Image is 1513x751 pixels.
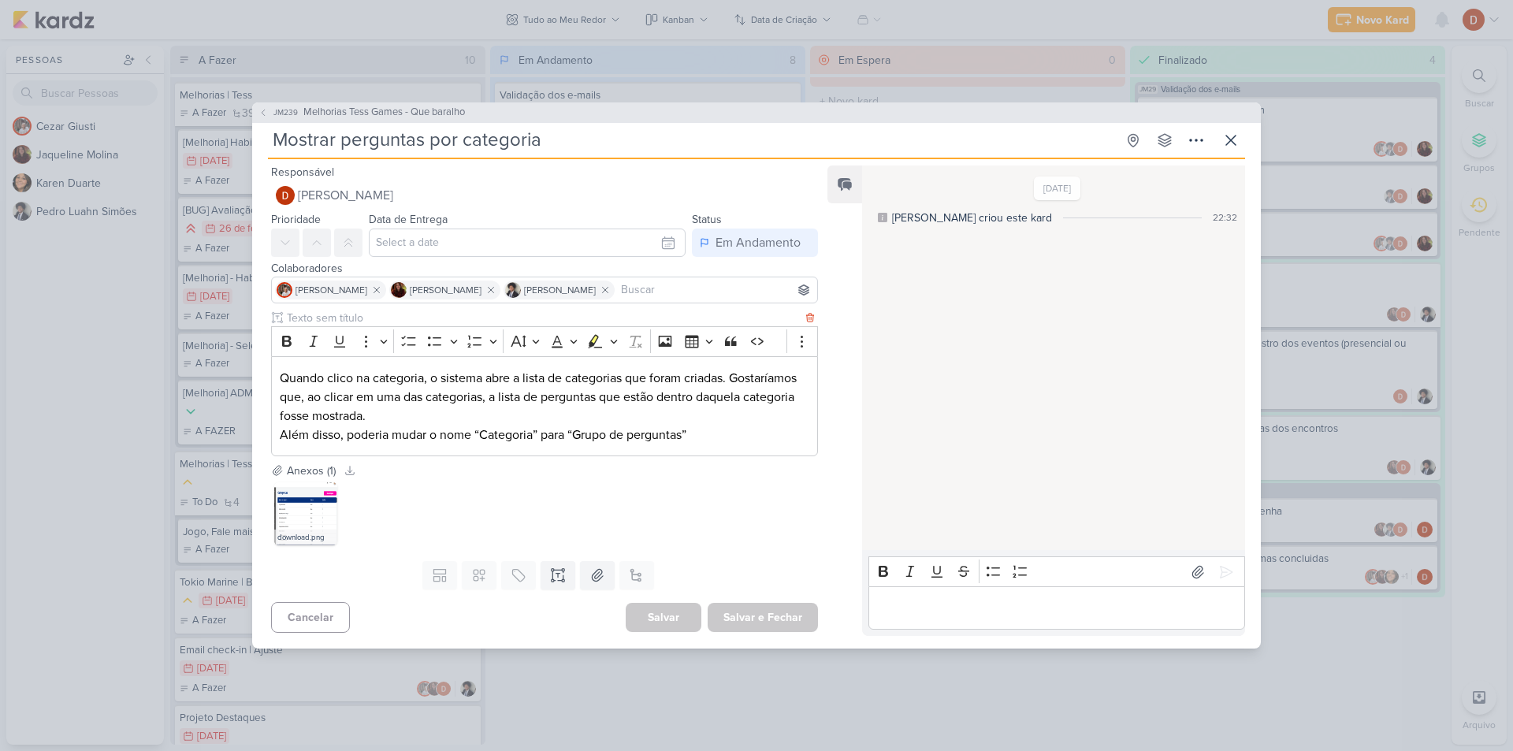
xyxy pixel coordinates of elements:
label: Responsável [271,165,334,179]
div: download.png [274,530,337,545]
img: Pedro Luahn Simões [505,282,521,298]
span: [PERSON_NAME] [410,283,481,297]
div: Em Andamento [716,233,801,252]
p: Além disso, poderia mudar o nome “Categoria” para “Grupo de perguntas” [280,426,809,444]
span: [PERSON_NAME] [298,186,393,205]
div: Colaboradores [271,260,818,277]
button: Cancelar [271,602,350,633]
div: Anexos (1) [287,463,336,479]
div: [PERSON_NAME] criou este kard [892,210,1052,226]
span: Melhorias Tess Games - Que baralho [303,105,465,121]
label: Status [692,213,722,226]
span: [PERSON_NAME] [296,283,367,297]
p: Quando clico na categoria, o sistema abre a lista de categorias que foram criadas. Gostaríamos qu... [280,369,809,426]
div: Editor editing area: main [271,356,818,456]
label: Prioridade [271,213,321,226]
div: Editor toolbar [868,556,1245,587]
input: Kard Sem Título [268,126,1116,154]
input: Texto sem título [284,310,802,326]
input: Select a date [369,229,686,257]
span: [PERSON_NAME] [524,283,596,297]
div: 22:32 [1213,210,1237,225]
input: Buscar [618,281,814,299]
button: Em Andamento [692,229,818,257]
div: Editor editing area: main [868,586,1245,630]
button: [PERSON_NAME] [271,181,818,210]
img: Cezar Giusti [277,282,292,298]
img: Davi Elias Teixeira [276,186,295,205]
span: JM239 [271,106,300,118]
label: Data de Entrega [369,213,448,226]
img: Jaqueline Molina [391,282,407,298]
button: JM239 Melhorias Tess Games - Que baralho [258,105,465,121]
img: PW5nuhT8pkKiMR78QnqJUwjAXkcmJqSfwMV8qw3A.png [274,482,337,545]
div: Editor toolbar [271,326,818,357]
